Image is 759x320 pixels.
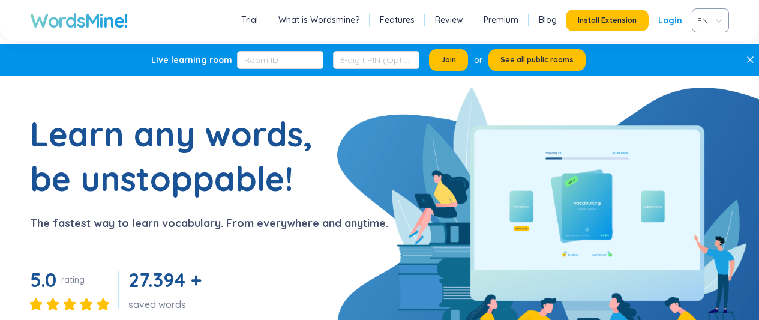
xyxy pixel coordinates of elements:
[241,14,258,26] a: Trial
[380,14,415,26] a: Features
[30,112,330,201] h1: Learn any words, be unstoppable!
[578,16,637,25] span: Install Extension
[429,49,468,71] button: Join
[539,14,557,26] a: Blog
[30,215,388,232] p: The fastest way to learn vocabulary. From everywhere and anytime.
[278,14,359,26] a: What is Wordsmine?
[474,53,482,67] div: or
[333,51,419,69] input: 6-digit PIN (Optional)
[61,274,85,286] div: rating
[237,51,323,69] input: Room ID
[435,14,463,26] a: Review
[30,268,56,292] span: 5.0
[128,268,201,292] span: 27.394 +
[697,11,719,29] span: VIE
[441,55,456,65] span: Join
[151,54,232,66] div: Live learning room
[500,55,574,65] span: See all public rooms
[566,10,649,31] button: Install Extension
[128,298,206,311] div: saved words
[658,10,682,31] a: Login
[484,14,518,26] a: Premium
[488,49,586,71] button: See all public rooms
[30,8,128,32] a: WordsMine!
